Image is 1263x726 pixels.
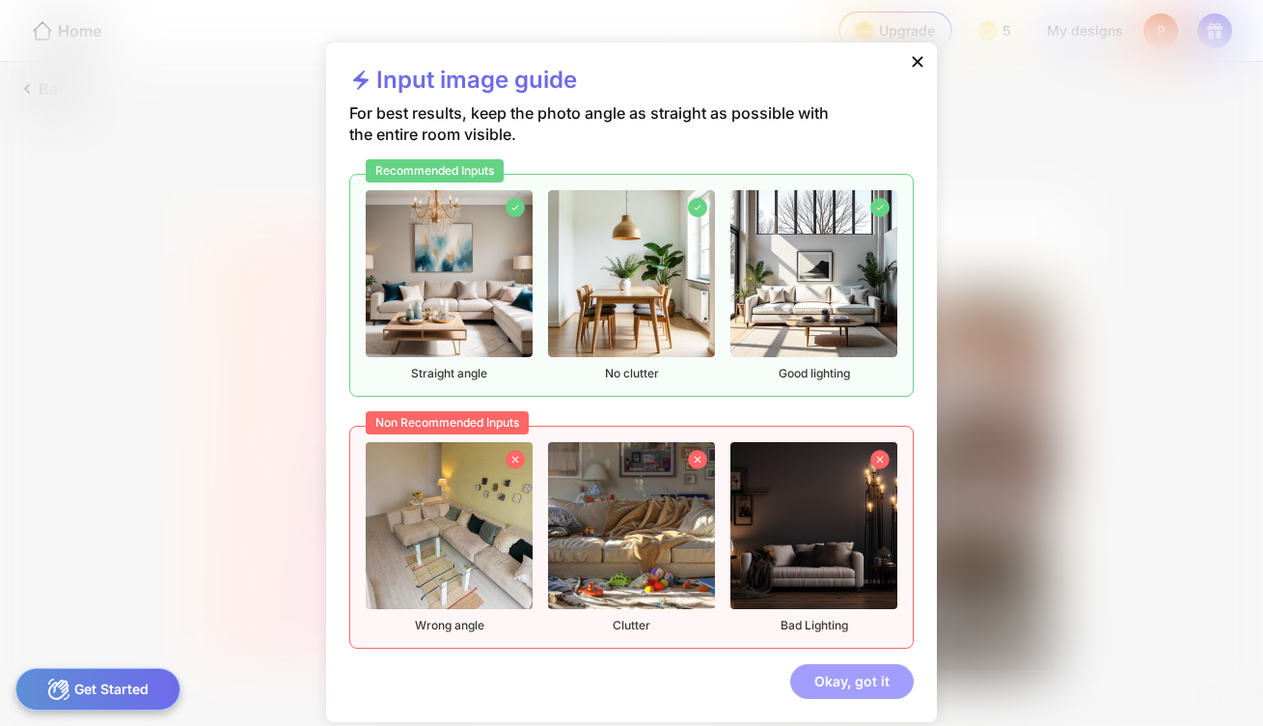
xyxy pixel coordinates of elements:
[366,442,533,632] div: Wrong angle
[730,190,897,357] img: recommendedImageFurnished3.png
[349,66,577,102] div: Input image guide
[366,190,533,380] div: Straight angle
[730,442,897,609] img: nonrecommendedImageFurnished3.png
[15,668,180,711] div: Get Started
[366,442,533,609] img: nonrecommendedImageFurnished1.png
[548,442,715,632] div: Clutter
[366,190,533,357] img: recommendedImageFurnished1.png
[548,190,715,380] div: No clutter
[349,102,852,174] div: For best results, keep the photo angle as straight as possible with the entire room visible.
[548,442,715,609] img: nonrecommendedImageFurnished2.png
[548,190,715,357] img: recommendedImageFurnished2.png
[790,664,914,699] div: Okay, got it
[366,411,529,434] div: Non Recommended Inputs
[366,159,504,182] div: Recommended Inputs
[730,442,897,632] div: Bad Lighting
[730,190,897,380] div: Good lighting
